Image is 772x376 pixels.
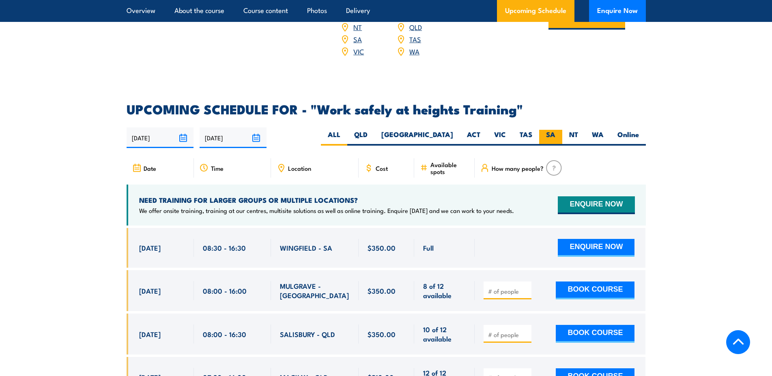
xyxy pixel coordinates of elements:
span: How many people? [492,165,544,172]
span: 8 of 12 available [423,281,466,300]
span: WINGFIELD - SA [280,243,332,252]
input: From date [127,127,194,148]
button: BOOK COURSE [556,281,634,299]
span: Time [211,165,224,172]
a: WA [409,46,419,56]
button: ENQUIRE NOW [558,196,634,214]
label: WA [585,130,611,146]
h4: NEED TRAINING FOR LARGER GROUPS OR MULTIPLE LOCATIONS? [139,196,514,204]
label: VIC [487,130,513,146]
span: $350.00 [368,243,396,252]
label: TAS [513,130,539,146]
input: # of people [488,287,529,295]
a: NT [353,22,362,32]
label: QLD [347,130,374,146]
input: # of people [488,331,529,339]
label: ALL [321,130,347,146]
span: Date [144,165,156,172]
p: We offer onsite training, training at our centres, multisite solutions as well as online training... [139,206,514,215]
span: Cost [376,165,388,172]
span: [DATE] [139,243,161,252]
span: $350.00 [368,286,396,295]
a: TAS [409,34,421,44]
input: To date [200,127,267,148]
span: MULGRAVE - [GEOGRAPHIC_DATA] [280,281,350,300]
span: 08:30 - 16:30 [203,243,246,252]
span: Available spots [430,161,469,175]
label: [GEOGRAPHIC_DATA] [374,130,460,146]
label: Online [611,130,646,146]
span: $350.00 [368,329,396,339]
span: SALISBURY - QLD [280,329,335,339]
a: SA [353,34,362,44]
a: QLD [409,22,422,32]
label: ACT [460,130,487,146]
span: 08:00 - 16:30 [203,329,246,339]
label: NT [562,130,585,146]
span: Location [288,165,311,172]
span: 08:00 - 16:00 [203,286,247,295]
span: [DATE] [139,329,161,339]
a: VIC [353,46,364,56]
label: SA [539,130,562,146]
span: 10 of 12 available [423,324,466,344]
span: Full [423,243,434,252]
h2: UPCOMING SCHEDULE FOR - "Work safely at heights Training" [127,103,646,114]
span: [DATE] [139,286,161,295]
button: ENQUIRE NOW [558,239,634,257]
button: BOOK COURSE [556,325,634,343]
